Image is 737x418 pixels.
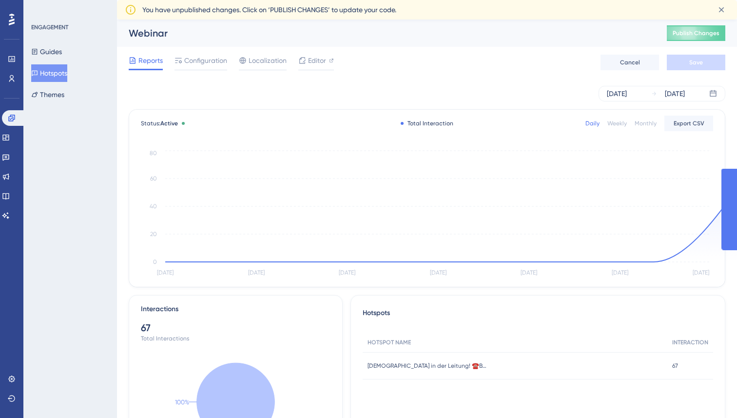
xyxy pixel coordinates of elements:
span: Save [689,59,703,66]
span: Localization [249,55,287,66]
tspan: 0 [153,259,157,265]
div: ENGAGEMENT [31,23,68,31]
div: Daily [585,119,600,127]
text: 100% [175,398,189,406]
button: Hotspots [31,64,67,82]
span: Active [160,120,178,127]
span: INTERACTION [672,338,708,346]
span: Export CSV [674,119,704,127]
div: Interactions [141,303,178,315]
tspan: 60 [150,175,157,182]
span: Hotspots [363,307,390,325]
span: Cancel [620,59,640,66]
span: HOTSPOT NAME [368,338,411,346]
tspan: 80 [150,150,157,157]
div: Weekly [607,119,627,127]
tspan: [DATE] [157,269,174,276]
button: Guides [31,43,62,60]
iframe: UserGuiding AI Assistant Launcher [696,379,725,409]
div: [DATE] [607,88,627,100]
span: Editor [308,55,326,66]
tspan: [DATE] [248,269,265,276]
tspan: 40 [150,203,157,210]
div: Webinar [129,26,642,40]
span: Reports [138,55,163,66]
div: [DATE] [665,88,685,100]
tspan: 20 [150,231,157,238]
tspan: [DATE] [430,269,446,276]
div: 67 [141,321,330,335]
button: Publish Changes [667,25,725,41]
span: You have unpublished changes. Click on ‘PUBLISH CHANGES’ to update your code. [142,4,396,16]
tspan: [DATE] [612,269,628,276]
div: Monthly [635,119,657,127]
button: Export CSV [664,116,713,131]
button: Save [667,55,725,70]
span: Publish Changes [673,29,719,37]
div: Total Interaction [401,119,453,127]
span: Status: [141,119,178,127]
span: 67 [672,362,678,370]
button: Cancel [601,55,659,70]
span: Configuration [184,55,227,66]
span: [DEMOGRAPHIC_DATA] in der Leitung! ☎️Bald kann dein KI-Assistent nicht nur chatten, sondern auch ... [368,362,489,370]
tspan: [DATE] [339,269,355,276]
tspan: [DATE] [693,269,709,276]
tspan: [DATE] [521,269,537,276]
button: Themes [31,86,64,103]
